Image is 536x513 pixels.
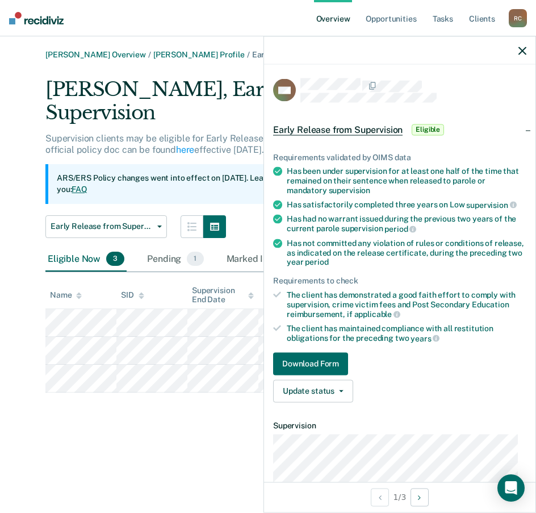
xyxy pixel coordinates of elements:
img: Recidiviz [9,12,64,24]
button: Next Opportunity [411,488,429,506]
div: Has not committed any violation of rules or conditions of release, as indicated on the release ce... [287,238,526,266]
button: Download Form [273,352,348,375]
div: Eligible Now [45,247,127,272]
span: Eligible [412,124,444,135]
p: ARS/ERS Policy changes went into effect on [DATE]. Learn what this means for you: [57,173,367,195]
div: Last Viewed [263,290,318,300]
span: / [146,50,153,59]
a: [PERSON_NAME] Profile [153,50,245,59]
span: supervision [466,200,516,209]
div: The client has maintained compliance with all restitution obligations for the preceding two [287,324,526,343]
div: Pending [145,247,206,272]
button: Update status [273,379,353,402]
div: Supervision End Date [192,286,254,305]
div: Requirements to check [273,276,526,286]
div: R C [509,9,527,27]
div: Requirements validated by OIMS data [273,152,526,162]
span: 3 [106,252,124,266]
div: Name [50,290,82,300]
span: years [411,333,439,343]
a: [PERSON_NAME] Overview [45,50,146,59]
span: period [305,257,328,266]
div: 1 / 3 [264,482,535,512]
span: Early Release from Supervision [273,124,403,135]
span: Early Release from Supervision [51,222,153,231]
div: Has satisfactorily completed three years on Low [287,199,526,210]
a: FAQ [72,185,87,194]
span: supervision [329,185,370,194]
span: 1 [187,252,203,266]
span: / [245,50,252,59]
div: Marked Ineligible [224,247,325,272]
span: applicable [354,310,400,319]
div: The client has demonstrated a good faith effort to comply with supervision, crime victim fees and... [287,290,526,319]
div: Open Intercom Messenger [497,474,525,502]
div: Early Release from SupervisionEligible [264,111,535,148]
span: period [384,224,416,233]
p: Supervision clients may be eligible for Early Release from Supervision if they meet certain crite... [45,133,470,155]
div: [PERSON_NAME], Early Release from Supervision [45,78,491,134]
button: Previous Opportunity [371,488,389,506]
div: SID [121,290,144,300]
dt: Supervision [273,420,526,430]
a: here [176,144,194,155]
div: Has been under supervision for at least one half of the time that remained on their sentence when... [287,166,526,195]
div: Has had no warrant issued during the previous two years of the current parole supervision [287,214,526,233]
a: Navigate to form link [273,352,526,375]
span: Early Release from Supervision [252,50,367,59]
